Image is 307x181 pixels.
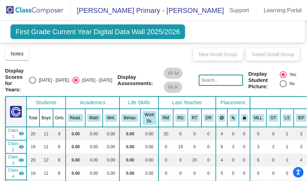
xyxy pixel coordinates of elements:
[296,114,307,122] button: IEP
[250,127,266,140] td: 0
[280,127,294,140] td: 2
[53,153,66,167] td: 8
[216,97,250,109] th: Placement
[103,167,119,180] td: 0.00
[159,127,173,140] td: 20
[280,167,294,180] td: 0
[216,140,228,153] td: 8
[250,109,266,127] th: Multi Language Learner
[173,167,188,180] td: 0
[266,127,280,140] td: 0
[159,109,173,127] th: Ricki Moynihan-Downs
[216,109,228,127] th: Keep away students
[199,75,243,86] input: Search...
[8,141,19,153] span: Class 2
[53,140,66,153] td: 8
[103,140,119,153] td: 0.00
[27,127,39,140] td: 20
[280,140,294,153] td: 1
[266,109,280,127] th: Gifted and Talented (Reach)
[27,140,39,153] td: 19
[216,167,228,180] td: 5
[117,74,159,86] span: Display Assessments:
[227,127,239,140] td: 0
[5,68,24,93] span: Display Scores for Years:
[19,131,24,136] mat-icon: visibility
[175,114,186,122] button: RG
[202,140,216,153] td: 0
[190,114,199,122] button: RT
[119,97,158,109] th: Life Skills
[173,153,188,167] td: 0
[85,127,103,140] td: 0.00
[87,114,101,122] button: Math
[119,153,140,167] td: 0.00
[119,140,140,153] td: 0.00
[8,167,19,180] span: Class 4
[53,167,66,180] td: 8
[280,153,294,167] td: 1
[252,114,264,122] button: MLL
[239,109,250,127] th: Keep with teacher
[27,97,66,109] th: Students
[159,153,173,167] td: 0
[103,153,119,167] td: 0.00
[227,167,239,180] td: 0
[85,167,103,180] td: 0.00
[250,140,266,153] td: 3
[287,81,295,87] div: No
[164,68,183,79] mat-chip: IR-M
[250,153,266,167] td: 6
[188,153,202,167] td: 20
[164,82,182,93] mat-chip: IR-R
[140,153,158,167] td: 0.00
[27,153,39,167] td: 20
[27,109,39,127] th: Total
[188,109,202,127] th: Robin Thompson
[239,153,250,167] td: 0
[202,167,216,180] td: 0
[216,153,228,167] td: 4
[119,167,140,180] td: 0.00
[119,127,140,140] td: 0.00
[5,47,29,60] button: Notes
[53,109,66,127] th: Girls
[216,127,228,140] td: 4
[159,167,173,180] td: 0
[6,153,27,167] td: Robin Thompson - Thompson
[105,114,117,122] button: Writ.
[19,171,24,176] mat-icon: visibility
[227,140,239,153] td: 3
[239,167,250,180] td: 0
[266,140,280,153] td: 2
[142,111,156,125] button: Work Sk.
[239,127,250,140] td: 0
[39,167,53,180] td: 11
[280,71,300,89] mat-radio-group: Select an option
[36,77,69,83] div: [DATE] - [DATE]
[11,51,24,56] span: Notes
[68,114,83,122] button: Read.
[248,71,278,90] span: Display Student Picture:
[202,127,216,140] td: 0
[103,127,119,140] td: 0.00
[188,167,202,180] td: 0
[79,77,112,83] div: [DATE] - [DATE]
[66,127,85,140] td: 0.00
[140,127,158,140] td: 0.00
[8,154,19,166] span: Class 3
[6,167,27,180] td: No teacher - Sam Watson
[159,97,216,109] th: Last Teacher
[140,140,158,153] td: 0.00
[85,153,103,167] td: 0.00
[269,114,278,122] button: GT
[6,127,27,140] td: Ricki Moynihan-Downs - Moynihan-Downs
[224,5,255,16] a: Support
[8,127,19,140] span: Class 1
[66,167,85,180] td: 0.00
[122,114,138,122] button: Behav.
[227,109,239,127] th: Keep with students
[202,153,216,167] td: 0
[188,140,202,153] td: 0
[53,127,66,140] td: 9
